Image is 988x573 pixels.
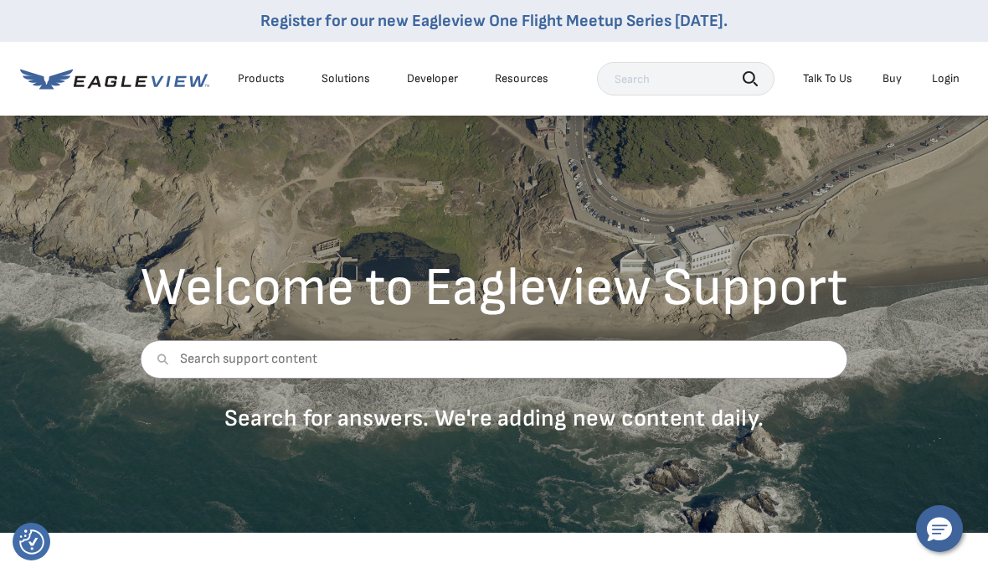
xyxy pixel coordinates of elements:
[932,71,960,86] div: Login
[260,11,728,31] a: Register for our new Eagleview One Flight Meetup Series [DATE].
[19,529,44,555] img: Revisit consent button
[597,62,774,95] input: Search
[141,261,848,315] h2: Welcome to Eagleview Support
[238,71,285,86] div: Products
[407,71,458,86] a: Developer
[495,71,548,86] div: Resources
[803,71,852,86] div: Talk To Us
[322,71,370,86] div: Solutions
[916,505,963,552] button: Hello, have a question? Let’s chat.
[19,529,44,555] button: Consent Preferences
[141,404,848,433] p: Search for answers. We're adding new content daily.
[141,340,848,379] input: Search support content
[883,71,902,86] a: Buy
